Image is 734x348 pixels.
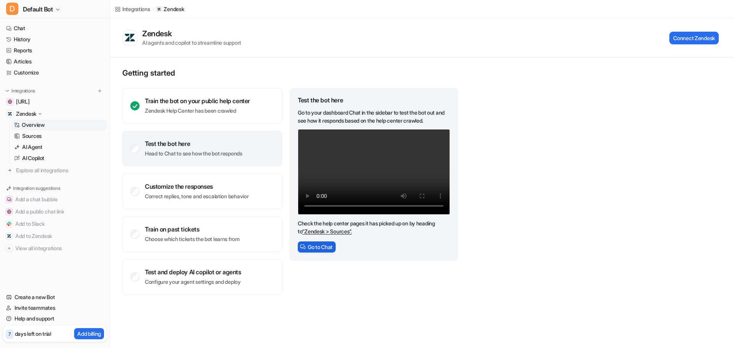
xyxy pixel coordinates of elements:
[3,56,107,67] a: Articles
[7,209,11,214] img: Add a public chat link
[122,68,459,78] p: Getting started
[15,54,138,67] p: Hi there 👋
[145,150,242,157] p: Head to Chat to see how the bot responds
[7,246,11,251] img: View all integrations
[23,4,53,15] span: Default Bot
[8,90,145,111] div: Send us a message
[298,96,450,104] div: Test the bot here
[16,164,104,176] span: Explore all integrations
[145,107,250,115] p: Zendesk Help Center has been crawled
[3,242,107,254] button: View all integrationsView all integrations
[11,153,107,163] a: AI Copilot
[145,278,241,286] p: Configure your agent settings and deploy
[124,33,136,42] img: Zendesk logo
[3,96,107,107] a: dashboard.eesel.ai[URL]
[115,5,150,13] a: Integrations
[22,143,42,151] p: AI Agent
[132,12,145,26] div: Close
[300,244,305,249] img: ChatIcon
[3,206,107,218] button: Add a public chat linkAdd a public chat link
[3,45,107,56] a: Reports
[145,235,240,243] p: Choose which tickets the bot learns from
[102,257,128,263] span: Messages
[142,29,175,38] div: Zendesk
[3,218,107,230] button: Add to SlackAdd to Slack
[15,330,51,338] p: days left on trial
[77,330,101,338] p: Add billing
[145,225,240,233] div: Train on past tickets
[145,268,241,276] div: Test and deploy AI copilot or agents
[22,154,44,162] p: AI Copilot
[3,23,107,34] a: Chat
[164,5,184,13] p: Zendesk
[298,129,450,215] video: Your browser does not support the video tag.
[74,328,104,339] button: Add billing
[3,34,107,45] a: History
[3,87,37,95] button: Integrations
[302,228,351,235] a: “Zendesk > Sources”.
[7,197,11,202] img: Add a chat bubble
[142,39,241,47] div: AI agents and copilot to streamline support
[11,131,107,141] a: Sources
[669,32,719,44] button: Connect Zendesk
[97,88,102,94] img: menu_add.svg
[22,132,42,140] p: Sources
[44,12,60,28] img: Profile image for eesel
[156,5,184,13] a: Zendesk
[8,99,12,104] img: dashboard.eesel.ai
[298,241,336,253] button: Go to Chat
[3,303,107,313] a: Invite teammates
[16,96,128,104] div: Send us a message
[11,120,107,130] a: Overview
[3,67,107,78] a: Customize
[5,88,10,94] img: expand menu
[153,6,154,13] span: /
[122,5,150,13] div: Integrations
[16,98,30,105] span: [URL]
[16,110,36,118] p: Zendesk
[145,140,242,147] div: Test the bot here
[298,108,450,125] p: Go to your dashboard Chat in the sidebar to test the bot out and see how it responds based on the...
[145,97,250,105] div: Train the bot on your public help center
[145,183,248,190] div: Customize the responses
[6,3,18,15] span: D
[3,230,107,242] button: Add to ZendeskAdd to Zendesk
[30,12,45,28] img: Profile image for Amogh
[11,142,107,152] a: AI Agent
[76,238,153,269] button: Messages
[22,121,45,129] p: Overview
[15,67,138,80] p: How can we help?
[3,292,107,303] a: Create a new Bot
[13,185,60,192] p: Integration suggestions
[7,234,11,238] img: Add to Zendesk
[3,165,107,176] a: Explore all integrations
[8,112,12,116] img: Zendesk
[6,167,14,174] img: explore all integrations
[3,313,107,324] a: Help and support
[145,193,248,200] p: Correct replies, tone and escalation behavior
[29,257,47,263] span: Home
[8,331,11,338] p: 7
[15,12,31,28] img: Profile image for Katelin
[11,88,35,94] p: Integrations
[3,193,107,206] button: Add a chat bubbleAdd a chat bubble
[298,219,450,235] p: Check the help center pages it has picked up on by heading to
[7,222,11,226] img: Add to Slack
